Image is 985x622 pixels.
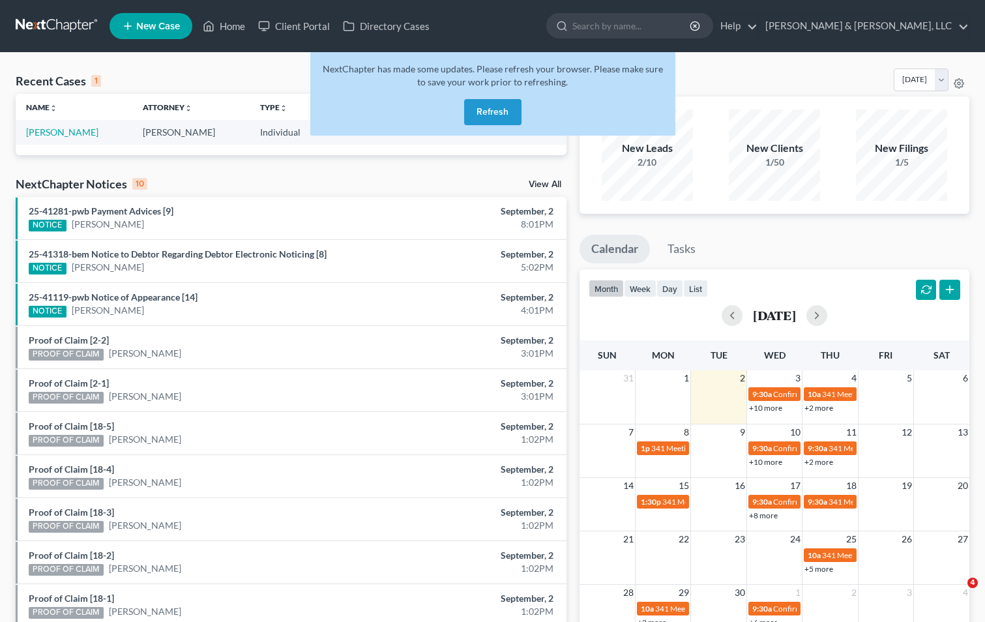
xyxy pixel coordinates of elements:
[29,564,104,576] div: PROOF OF CLAIM
[387,549,553,562] div: September, 2
[804,457,833,467] a: +2 more
[464,99,522,125] button: Refresh
[29,435,104,447] div: PROOF OF CLAIM
[856,141,947,156] div: New Filings
[29,334,109,346] a: Proof of Claim [2-2]
[773,389,922,399] span: Confirmation Hearing for [PERSON_NAME]
[387,420,553,433] div: September, 2
[845,478,858,494] span: 18
[808,550,821,560] span: 10a
[29,507,114,518] a: Proof of Claim [18-3]
[905,585,913,600] span: 3
[905,370,913,386] span: 5
[387,390,553,403] div: 3:01PM
[677,531,690,547] span: 22
[602,156,693,169] div: 2/10
[733,531,746,547] span: 23
[387,562,553,575] div: 1:02PM
[387,334,553,347] div: September, 2
[29,464,114,475] a: Proof of Claim [18-4]
[752,389,772,399] span: 9:30a
[656,235,707,263] a: Tasks
[773,497,947,507] span: Confirmation Hearing for [PERSON_NAME][DATE]
[29,220,66,231] div: NOTICE
[29,392,104,404] div: PROOF OF CLAIM
[72,218,144,231] a: [PERSON_NAME]
[956,531,969,547] span: 27
[759,14,969,38] a: [PERSON_NAME] & [PERSON_NAME], LLC
[804,564,833,574] a: +5 more
[822,550,939,560] span: 341 Meeting for [PERSON_NAME]
[683,280,708,297] button: list
[387,261,553,274] div: 5:02PM
[934,349,950,361] span: Sat
[956,424,969,440] span: 13
[752,443,772,453] span: 9:30a
[387,377,553,390] div: September, 2
[773,604,922,614] span: Confirmation Hearing for [PERSON_NAME]
[29,291,198,303] a: 25-41119-pwb Notice of Appearance [14]
[900,424,913,440] span: 12
[622,531,635,547] span: 21
[821,349,840,361] span: Thu
[109,605,181,618] a: [PERSON_NAME]
[656,280,683,297] button: day
[622,585,635,600] span: 28
[739,370,746,386] span: 2
[773,443,922,453] span: Confirmation Hearing for [PERSON_NAME]
[941,578,972,609] iframe: Intercom live chat
[387,205,553,218] div: September, 2
[808,443,827,453] span: 9:30a
[641,497,661,507] span: 1:30p
[627,424,635,440] span: 7
[109,347,181,360] a: [PERSON_NAME]
[29,306,66,318] div: NOTICE
[29,478,104,490] div: PROOF OF CLAIM
[387,519,553,532] div: 1:02PM
[29,593,114,604] a: Proof of Claim [18-1]
[789,424,802,440] span: 10
[794,585,802,600] span: 1
[729,156,820,169] div: 1/50
[132,178,147,190] div: 10
[184,104,192,112] i: unfold_more
[808,497,827,507] span: 9:30a
[622,370,635,386] span: 31
[29,521,104,533] div: PROOF OF CLAIM
[29,550,114,561] a: Proof of Claim [18-2]
[336,14,436,38] a: Directory Cases
[641,443,650,453] span: 1p
[598,349,617,361] span: Sun
[387,463,553,476] div: September, 2
[29,421,114,432] a: Proof of Claim [18-5]
[683,370,690,386] span: 1
[580,235,650,263] a: Calendar
[136,22,180,31] span: New Case
[109,562,181,575] a: [PERSON_NAME]
[109,390,181,403] a: [PERSON_NAME]
[677,585,690,600] span: 29
[752,604,772,614] span: 9:30a
[850,585,858,600] span: 2
[845,424,858,440] span: 11
[16,176,147,192] div: NextChapter Notices
[387,605,553,618] div: 1:02PM
[752,497,772,507] span: 9:30a
[829,443,946,453] span: 341 Meeting for [PERSON_NAME]
[622,478,635,494] span: 14
[109,519,181,532] a: [PERSON_NAME]
[967,578,978,588] span: 4
[50,104,57,112] i: unfold_more
[749,403,782,413] a: +10 more
[387,304,553,317] div: 4:01PM
[72,304,144,317] a: [PERSON_NAME]
[132,120,249,144] td: [PERSON_NAME]
[387,592,553,605] div: September, 2
[624,280,656,297] button: week
[900,478,913,494] span: 19
[804,403,833,413] a: +2 more
[529,180,561,189] a: View All
[794,370,802,386] span: 3
[589,280,624,297] button: month
[29,607,104,619] div: PROOF OF CLAIM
